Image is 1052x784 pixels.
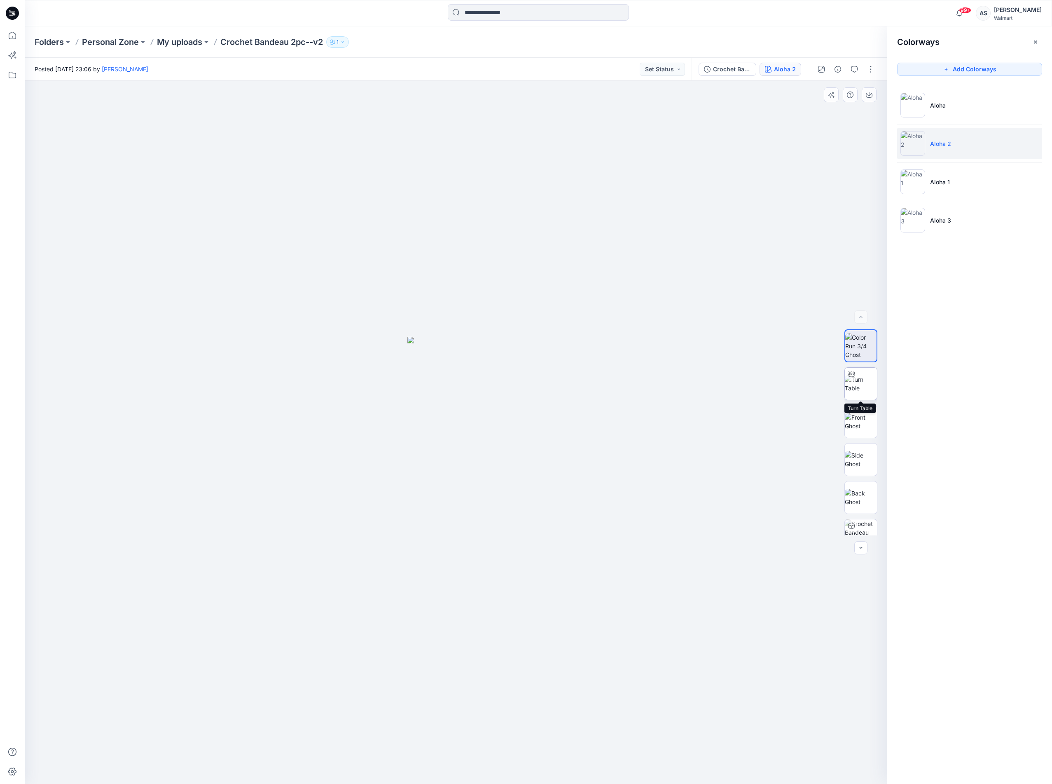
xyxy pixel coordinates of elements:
[157,36,202,48] a: My uploads
[845,519,877,552] img: Crochet Bandeau 2pc--v2 Aloha 2
[900,93,925,117] img: Aloha
[82,36,139,48] a: Personal Zone
[994,5,1042,15] div: [PERSON_NAME]
[102,66,148,73] a: [PERSON_NAME]
[713,65,751,74] div: Crochet Bandeau 2pc--v2
[845,333,877,359] img: Color Run 3/4 Ghost
[930,216,951,225] p: Aloha 3
[930,101,946,110] p: Aloha
[845,413,877,430] img: Front Ghost
[900,169,925,194] img: Aloha 1
[959,7,971,14] span: 99+
[845,451,877,468] img: Side Ghost
[900,131,925,156] img: Aloha 2
[337,38,339,47] p: 1
[326,36,349,48] button: 1
[35,65,148,73] span: Posted [DATE] 23:06 by
[774,65,796,74] div: Aloha 2
[220,36,323,48] p: Crochet Bandeau 2pc--v2
[699,63,756,76] button: Crochet Bandeau 2pc--v2
[760,63,801,76] button: Aloha 2
[897,63,1042,76] button: Add Colorways
[994,15,1042,21] div: Walmart
[845,489,877,506] img: Back Ghost
[900,208,925,232] img: Aloha 3
[976,6,991,21] div: AS
[897,37,940,47] h2: Colorways
[930,139,951,148] p: Aloha 2
[831,63,844,76] button: Details
[35,36,64,48] a: Folders
[930,178,950,186] p: Aloha 1
[845,375,877,392] img: Turn Table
